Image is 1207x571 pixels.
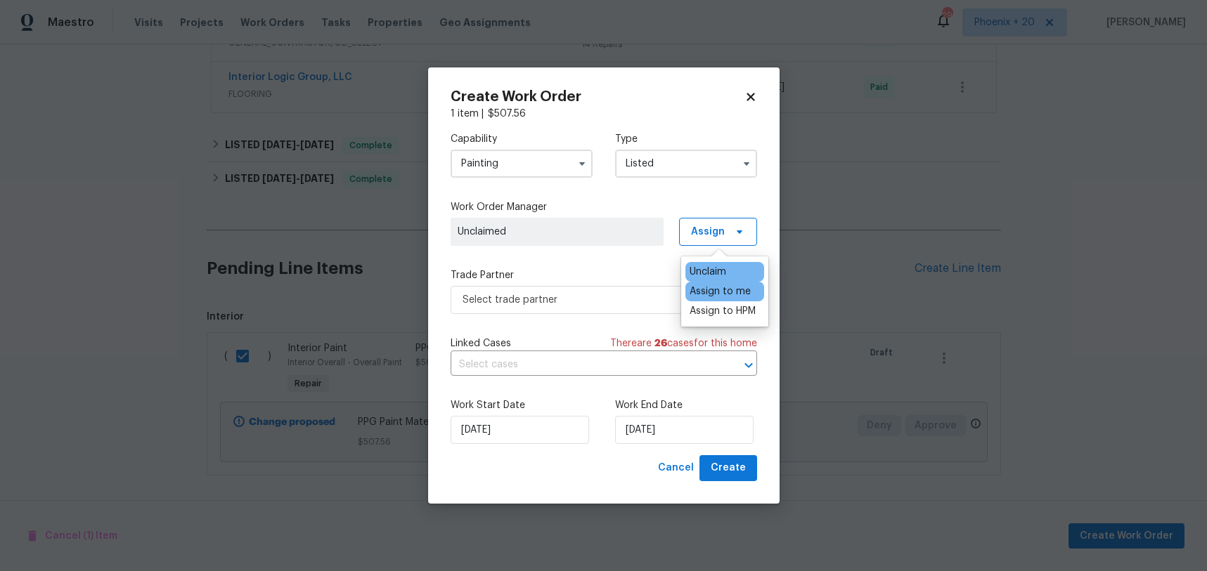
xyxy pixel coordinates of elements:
[615,398,757,412] label: Work End Date
[739,355,759,375] button: Open
[690,265,726,279] div: Unclaim
[691,225,725,239] span: Assign
[615,150,757,178] input: Select...
[690,304,756,318] div: Assign to HPM
[488,109,526,119] span: $ 507.56
[574,155,590,172] button: Show options
[451,200,757,214] label: Work Order Manager
[610,336,757,350] span: There are case s for this home
[615,132,757,146] label: Type
[451,150,593,178] input: Select...
[690,284,751,298] div: Assign to me
[463,293,725,307] span: Select trade partner
[451,336,511,350] span: Linked Cases
[451,268,757,282] label: Trade Partner
[699,455,757,481] button: Create
[711,459,746,477] span: Create
[451,416,589,444] input: M/D/YYYY
[738,155,755,172] button: Show options
[451,90,744,104] h2: Create Work Order
[451,107,757,121] div: 1 item |
[458,225,657,239] span: Unclaimed
[615,416,754,444] input: M/D/YYYY
[451,132,593,146] label: Capability
[652,455,699,481] button: Cancel
[451,398,593,412] label: Work Start Date
[451,354,718,376] input: Select cases
[658,459,694,477] span: Cancel
[654,339,667,348] span: 26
